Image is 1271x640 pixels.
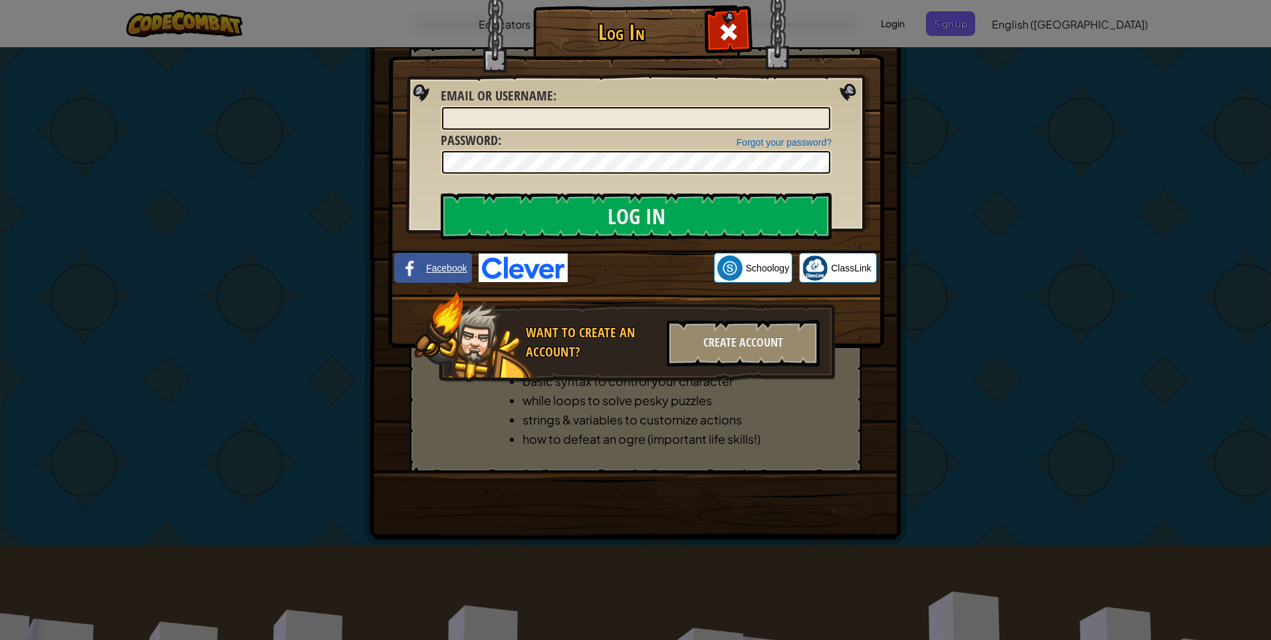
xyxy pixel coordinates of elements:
[441,86,553,104] span: Email or Username
[802,255,828,281] img: classlink-logo-small.png
[441,193,832,240] input: Log In
[831,261,871,275] span: ClassLink
[717,255,743,281] img: schoology.png
[479,253,568,282] img: clever-logo-blue.png
[746,261,789,275] span: Schoology
[998,13,1258,136] iframe: Sign in with Google Dialog
[441,131,501,150] label: :
[667,320,820,367] div: Create Account
[398,255,423,281] img: facebook_small.png
[441,131,498,149] span: Password
[426,261,467,275] span: Facebook
[536,21,706,44] h1: Log In
[737,137,832,148] a: Forgot your password?
[568,253,714,283] iframe: Sign in with Google Button
[526,323,659,361] div: Want to create an account?
[441,86,556,106] label: :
